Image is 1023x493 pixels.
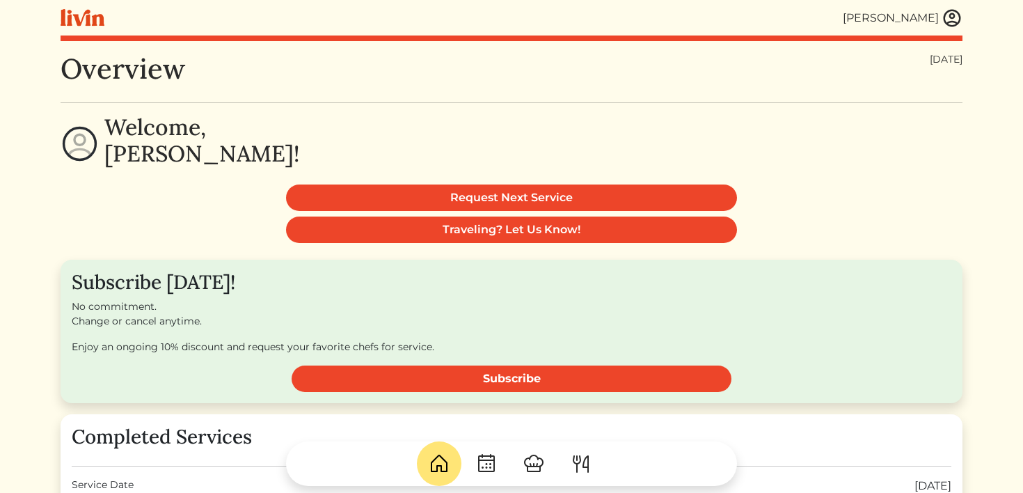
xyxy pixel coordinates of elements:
[930,52,962,67] div: [DATE]
[61,52,185,86] h1: Overview
[475,453,498,475] img: CalendarDots-5bcf9d9080389f2a281d69619e1c85352834be518fbc73d9501aef674afc0d57.svg
[72,340,951,354] p: Enjoy an ongoing 10% discount and request your favorite chefs for service.
[72,425,951,449] h3: Completed Services
[428,453,450,475] img: House-9bf13187bcbb5817f509fe5e7408150f90897510c4275e13d0d5fca38e0b5951.svg
[61,9,104,26] img: livin-logo-a0d97d1a881af30f6274990eb6222085a2533c92bbd1e4f22c21b4f0d0e3210c.svg
[286,185,737,211] a: Request Next Service
[292,366,731,392] a: Subscribe
[61,125,99,163] img: profile-circle-6dcd711754eaac681cb4e5fa6e5947ecf152da99a3a386d1f417117c42b37ef2.svg
[610,20,624,35] button: Close
[523,453,545,475] img: ChefHat-a374fb509e4f37eb0702ca99f5f64f3b6956810f32a249b33092029f8484b388.svg
[72,299,951,329] p: No commitment. Change or cancel anytime.
[570,453,592,475] img: ForkKnife-55491504ffdb50bab0c1e09e7649658475375261d09fd45db06cec23bce548bf.svg
[72,271,951,295] h3: Subscribe [DATE]!
[399,37,624,52] p: Sign in success. Welcome back!
[942,8,962,29] img: user_account-e6e16d2ec92f44fc35f99ef0dc9cddf60790bfa021a6ecb1c896eb5d2907b31c.svg
[104,114,299,168] h2: Welcome, [PERSON_NAME]!
[843,10,939,26] div: [PERSON_NAME]
[286,217,737,243] a: Traveling? Let Us Know!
